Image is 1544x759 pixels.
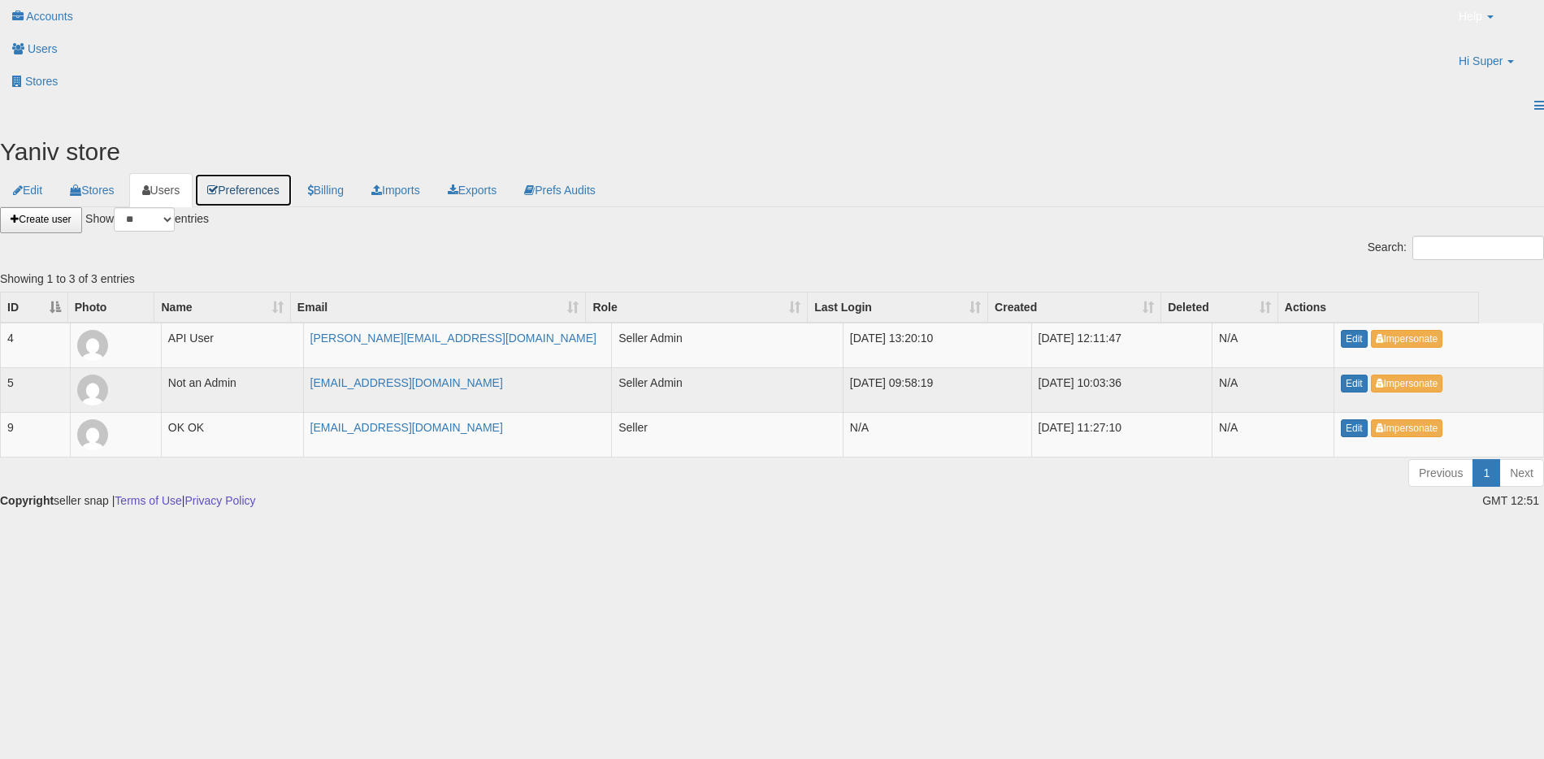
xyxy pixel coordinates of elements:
[68,293,155,323] th: Photo
[1408,459,1473,487] a: Previous
[1459,53,1503,69] span: Hi Super
[162,412,304,457] td: OK OK
[844,367,1032,412] td: [DATE] 09:58:19
[1472,459,1500,487] a: 1
[1161,293,1278,323] th: Deleted: activate to sort column ascending
[57,173,127,207] a: Stores
[358,173,433,207] a: Imports
[310,332,596,345] a: [PERSON_NAME][EMAIL_ADDRESS][DOMAIN_NAME]
[1371,375,1443,393] button: Impersonate
[194,173,292,207] a: Preferences
[310,421,503,434] a: [EMAIL_ADDRESS][DOMAIN_NAME]
[310,376,503,389] a: [EMAIL_ADDRESS][DOMAIN_NAME]
[114,207,175,232] select: Showentries
[1278,293,1478,323] th: Actions
[1,412,71,457] td: 9
[1212,367,1334,412] td: N/A
[1032,367,1213,412] td: [DATE] 10:03:36
[612,367,844,412] td: Seller Admin
[1,293,68,323] th: ID: activate to sort column descending
[1371,376,1443,389] a: Impersonate
[28,42,58,55] span: Users
[294,173,357,207] a: Billing
[1368,236,1544,260] label: Search:
[77,330,108,361] img: profile
[1482,494,1544,507] span: 2025-09-17 12:51 GMT
[1,323,71,367] td: 4
[1371,330,1443,348] button: Impersonate
[1341,330,1368,348] a: Edit
[1371,332,1443,345] a: Impersonate
[988,293,1161,323] th: Created: activate to sort column ascending
[162,323,304,367] td: API User
[85,207,209,232] label: Show entries
[1212,323,1334,367] td: N/A
[25,75,58,88] span: Stores
[1459,8,1482,24] span: Help
[1371,419,1443,437] button: Impersonate
[612,323,844,367] td: Seller Admin
[511,173,609,207] a: Prefs Audits
[435,173,510,207] a: Exports
[184,494,255,507] a: Privacy Policy
[77,419,108,450] img: profile
[1499,459,1544,487] a: Next
[11,214,71,225] span: Create user
[1446,45,1544,89] a: Hi Super
[1412,236,1544,260] input: Search:
[1371,421,1443,434] a: Impersonate
[1212,412,1334,457] td: N/A
[115,494,181,507] a: Terms of Use
[129,173,193,207] a: Users
[1032,323,1213,367] td: [DATE] 12:11:47
[26,10,73,23] span: Accounts
[77,375,108,406] img: profile
[844,323,1032,367] td: [DATE] 13:20:10
[844,412,1032,457] td: N/A
[808,293,988,323] th: Last Login: activate to sort column ascending
[1341,419,1368,437] a: Edit
[162,367,304,412] td: Not an Admin
[612,412,844,457] td: Seller
[154,293,290,323] th: Name: activate to sort column ascending
[291,293,587,323] th: Email: activate to sort column ascending
[1341,375,1368,393] a: Edit
[1,367,71,412] td: 5
[1032,412,1213,457] td: [DATE] 11:27:10
[586,293,808,323] th: Role: activate to sort column ascending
